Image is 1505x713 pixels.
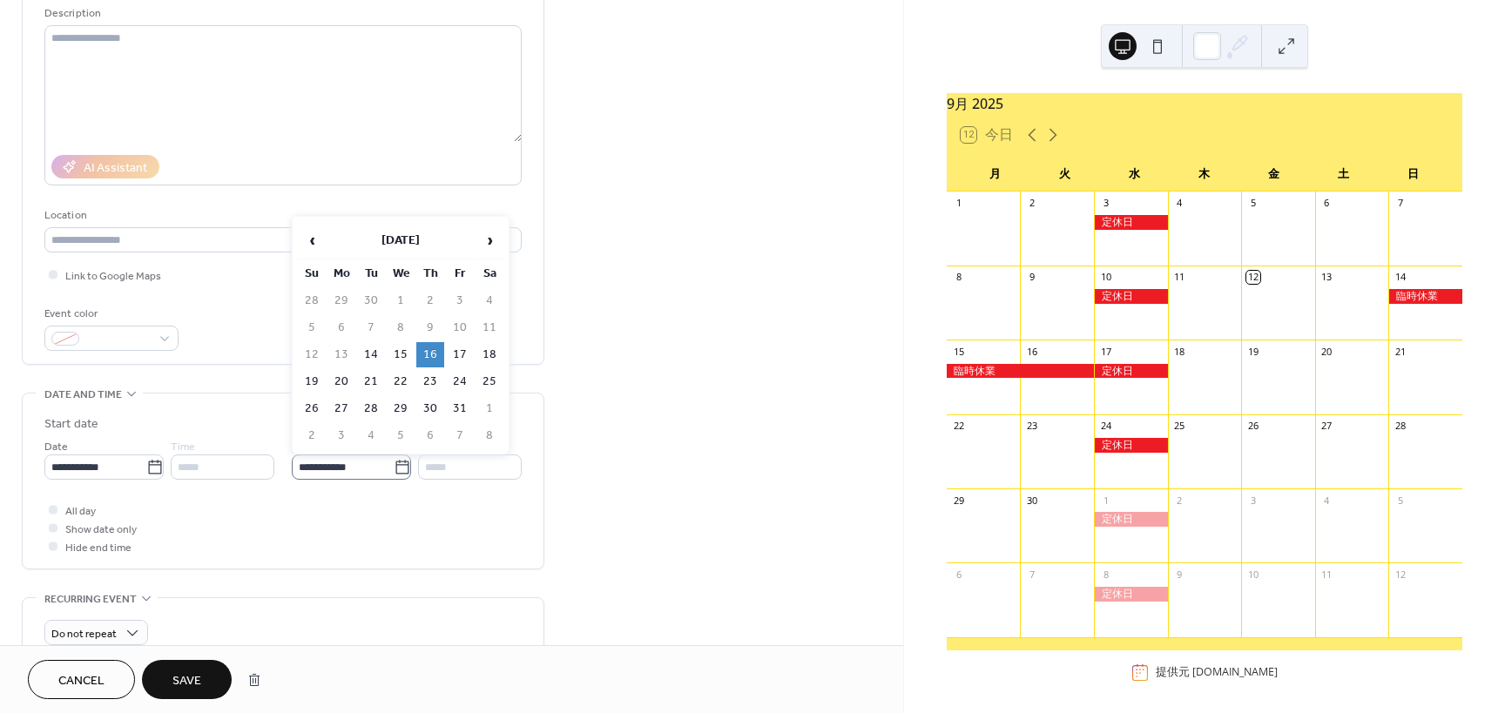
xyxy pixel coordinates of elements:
span: Hide end time [65,539,132,557]
div: 16 [1025,345,1038,358]
div: 金 [1239,157,1309,192]
td: 20 [327,369,355,394]
button: Save [142,660,232,699]
div: 定休日 [1094,512,1168,527]
td: 2 [298,423,326,448]
div: 15 [952,345,965,358]
div: 10 [1246,568,1259,581]
td: 15 [387,342,415,367]
td: 28 [298,288,326,313]
td: 17 [446,342,474,367]
td: 22 [387,369,415,394]
div: Location [44,206,518,225]
div: 11 [1320,568,1333,581]
span: Link to Google Maps [65,267,161,286]
td: 6 [327,315,355,340]
div: 23 [1025,420,1038,433]
td: 6 [416,423,444,448]
div: 定休日 [1094,587,1168,602]
th: Tu [357,261,385,286]
th: Fr [446,261,474,286]
span: ‹ [299,223,325,258]
td: 10 [446,315,474,340]
div: 月 [961,157,1030,192]
div: 7 [1025,568,1038,581]
th: Su [298,261,326,286]
div: 4 [1173,197,1186,210]
td: 30 [416,396,444,421]
td: 2 [416,288,444,313]
div: 定休日 [1094,215,1168,230]
button: Cancel [28,660,135,699]
th: We [387,261,415,286]
div: 9月 2025 [947,93,1462,114]
div: Event color [44,305,175,323]
div: 12 [1246,271,1259,284]
td: 11 [476,315,503,340]
td: 3 [446,288,474,313]
span: All day [65,502,96,521]
td: 27 [327,396,355,421]
div: 6 [952,568,965,581]
div: 3 [1099,197,1112,210]
div: 5 [1246,197,1259,210]
div: 20 [1320,345,1333,358]
td: 30 [357,288,385,313]
div: 8 [1099,568,1112,581]
td: 25 [476,369,503,394]
td: 26 [298,396,326,421]
div: 25 [1173,420,1186,433]
td: 28 [357,396,385,421]
span: Cancel [58,672,105,690]
div: 3 [1246,494,1259,507]
td: 8 [387,315,415,340]
div: 26 [1246,420,1259,433]
div: 28 [1394,420,1407,433]
div: 12 [1394,568,1407,581]
div: 1 [952,197,965,210]
span: Time [171,438,195,456]
div: 29 [952,494,965,507]
th: [DATE] [327,222,474,259]
div: 7 [1394,197,1407,210]
div: 定休日 [1094,364,1168,379]
div: Description [44,4,518,23]
div: 土 [1309,157,1379,192]
th: Th [416,261,444,286]
td: 21 [357,369,385,394]
td: 29 [387,396,415,421]
td: 5 [298,315,326,340]
td: 3 [327,423,355,448]
span: › [476,223,503,258]
span: Save [172,672,201,690]
div: 5 [1394,494,1407,507]
div: 火 [1030,157,1100,192]
span: Show date only [65,521,137,539]
td: 4 [357,423,385,448]
div: 6 [1320,197,1333,210]
a: [DOMAIN_NAME] [1192,664,1278,679]
div: 日 [1379,157,1448,192]
td: 9 [416,315,444,340]
span: Date and time [44,386,122,404]
td: 23 [416,369,444,394]
td: 18 [476,342,503,367]
th: Sa [476,261,503,286]
td: 7 [446,423,474,448]
div: 8 [952,271,965,284]
td: 1 [476,396,503,421]
div: 木 [1170,157,1239,192]
td: 24 [446,369,474,394]
div: 臨時休業 [1388,289,1462,304]
td: 31 [446,396,474,421]
span: Do not repeat [51,624,117,644]
th: Mo [327,261,355,286]
div: 4 [1320,494,1333,507]
td: 29 [327,288,355,313]
div: 11 [1173,271,1186,284]
div: 14 [1394,271,1407,284]
div: 臨時休業 [947,364,1094,379]
div: 水 [1100,157,1170,192]
td: 14 [357,342,385,367]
